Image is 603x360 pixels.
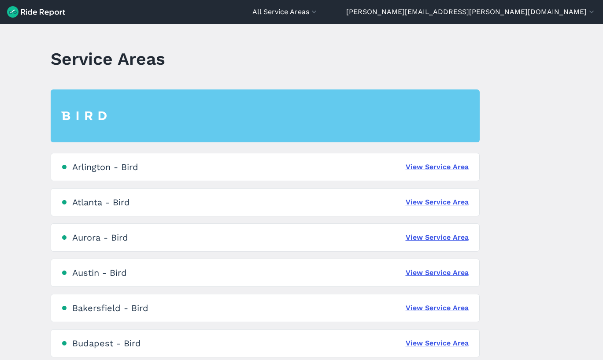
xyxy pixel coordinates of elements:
a: View Service Area [406,232,469,243]
img: Ride Report [7,6,65,18]
div: Austin - Bird [72,267,127,278]
div: Atlanta - Bird [72,197,130,208]
a: View Service Area [406,303,469,313]
button: All Service Areas [252,7,318,17]
img: Bird [61,111,107,120]
button: [PERSON_NAME][EMAIL_ADDRESS][PERSON_NAME][DOMAIN_NAME] [346,7,596,17]
a: View Service Area [406,267,469,278]
div: Arlington - Bird [72,162,138,172]
a: View Service Area [406,338,469,349]
a: View Service Area [406,162,469,172]
a: View Service Area [406,197,469,208]
h1: Service Areas [51,47,165,71]
div: Budapest - Bird [72,338,141,349]
div: Bakersfield - Bird [72,303,148,313]
div: Aurora - Bird [72,232,128,243]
